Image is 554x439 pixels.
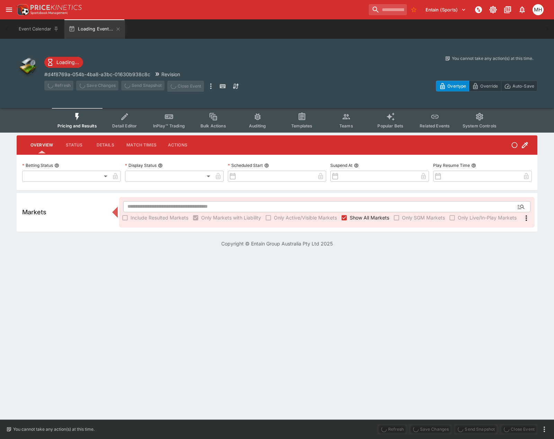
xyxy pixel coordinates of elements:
span: Teams [339,123,353,128]
button: Suspend At [354,163,359,168]
p: Copy To Clipboard [44,71,150,78]
img: PriceKinetics [30,5,82,10]
div: Start From [436,81,537,91]
button: Play Resume Time [471,163,476,168]
div: Michael Hutchinson [533,4,544,15]
span: Pricing and Results [57,123,97,128]
p: Auto-Save [512,82,534,90]
p: Overtype [447,82,466,90]
span: Only Markets with Liability [201,214,261,221]
span: Bulk Actions [200,123,226,128]
span: Only Live/In-Play Markets [458,214,517,221]
button: Loading Event... [64,19,125,39]
button: Actions [162,137,193,153]
p: You cannot take any action(s) at this time. [13,426,95,432]
button: No Bookmarks [408,4,419,15]
p: Override [480,82,498,90]
button: Betting Status [54,163,59,168]
svg: More [522,214,530,222]
span: InPlay™ Trading [153,123,185,128]
p: Scheduled Start [228,162,263,168]
button: Scheduled Start [264,163,269,168]
button: Overtype [436,81,469,91]
p: Display Status [125,162,157,168]
button: Overview [25,137,59,153]
p: Revision [161,71,180,78]
h5: Markets [22,208,46,216]
button: Override [469,81,501,91]
button: NOT Connected to PK [472,3,485,16]
button: Display Status [158,163,163,168]
button: Michael Hutchinson [530,2,546,17]
button: Auto-Save [501,81,537,91]
p: Betting Status [22,162,53,168]
p: You cannot take any action(s) at this time. [452,55,533,62]
span: Only Active/Visible Markets [274,214,337,221]
span: Show All Markets [350,214,389,221]
span: Auditing [249,123,266,128]
button: open drawer [3,3,15,16]
span: Related Events [420,123,450,128]
button: more [207,81,215,92]
button: Details [90,137,121,153]
p: Suspend At [330,162,352,168]
p: Loading... [56,59,79,66]
span: Popular Bets [377,123,403,128]
p: Play Resume Time [433,162,470,168]
div: Event type filters [52,108,502,133]
button: Notifications [516,3,528,16]
button: Toggle light/dark mode [487,3,499,16]
button: more [540,425,548,433]
button: Status [59,137,90,153]
img: other.png [17,55,39,78]
span: Detail Editor [112,123,137,128]
button: Event Calendar [15,19,63,39]
button: Match Times [121,137,162,153]
span: System Controls [463,123,497,128]
button: Select Tenant [421,4,470,15]
img: PriceKinetics Logo [15,3,29,17]
span: Include Resulted Markets [131,214,188,221]
button: Documentation [501,3,514,16]
input: search [369,4,407,15]
button: Open [515,200,527,213]
span: Only SGM Markets [402,214,445,221]
img: Sportsbook Management [30,11,68,15]
span: Templates [291,123,312,128]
